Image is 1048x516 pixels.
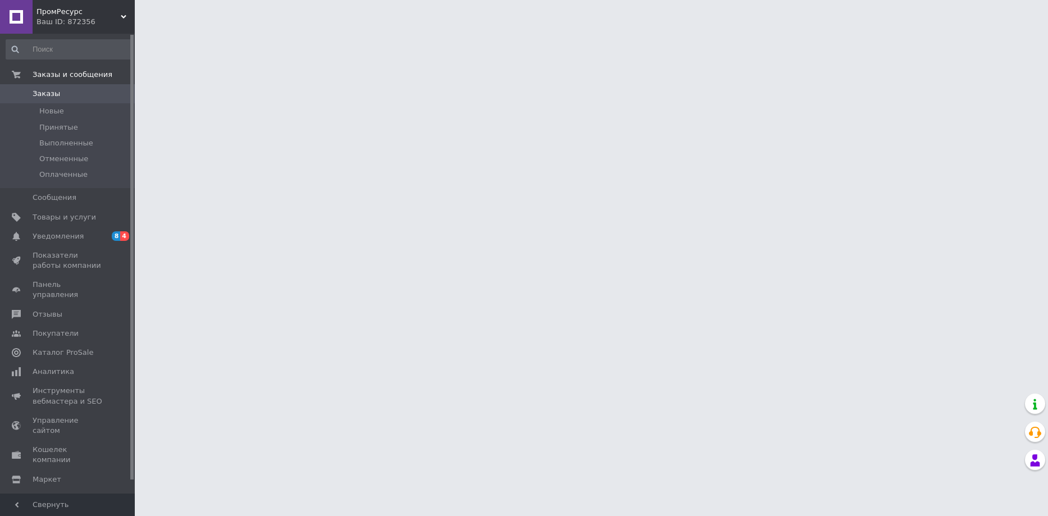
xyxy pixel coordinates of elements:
[33,445,104,465] span: Кошелек компании
[33,386,104,406] span: Инструменты вебмастера и SEO
[33,309,62,319] span: Отзывы
[37,17,135,27] div: Ваш ID: 872356
[39,122,78,133] span: Принятые
[112,231,121,241] span: 8
[33,250,104,271] span: Показатели работы компании
[6,39,133,60] input: Поиск
[39,154,88,164] span: Отмененные
[39,138,93,148] span: Выполненные
[39,106,64,116] span: Новые
[33,70,112,80] span: Заказы и сообщения
[33,348,93,358] span: Каталог ProSale
[33,212,96,222] span: Товары и услуги
[37,7,121,17] span: ПромРесурс
[33,231,84,241] span: Уведомления
[33,415,104,436] span: Управление сайтом
[33,367,74,377] span: Аналитика
[33,89,60,99] span: Заказы
[120,231,129,241] span: 4
[33,193,76,203] span: Сообщения
[33,280,104,300] span: Панель управления
[33,328,79,339] span: Покупатели
[39,170,88,180] span: Оплаченные
[33,474,61,485] span: Маркет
